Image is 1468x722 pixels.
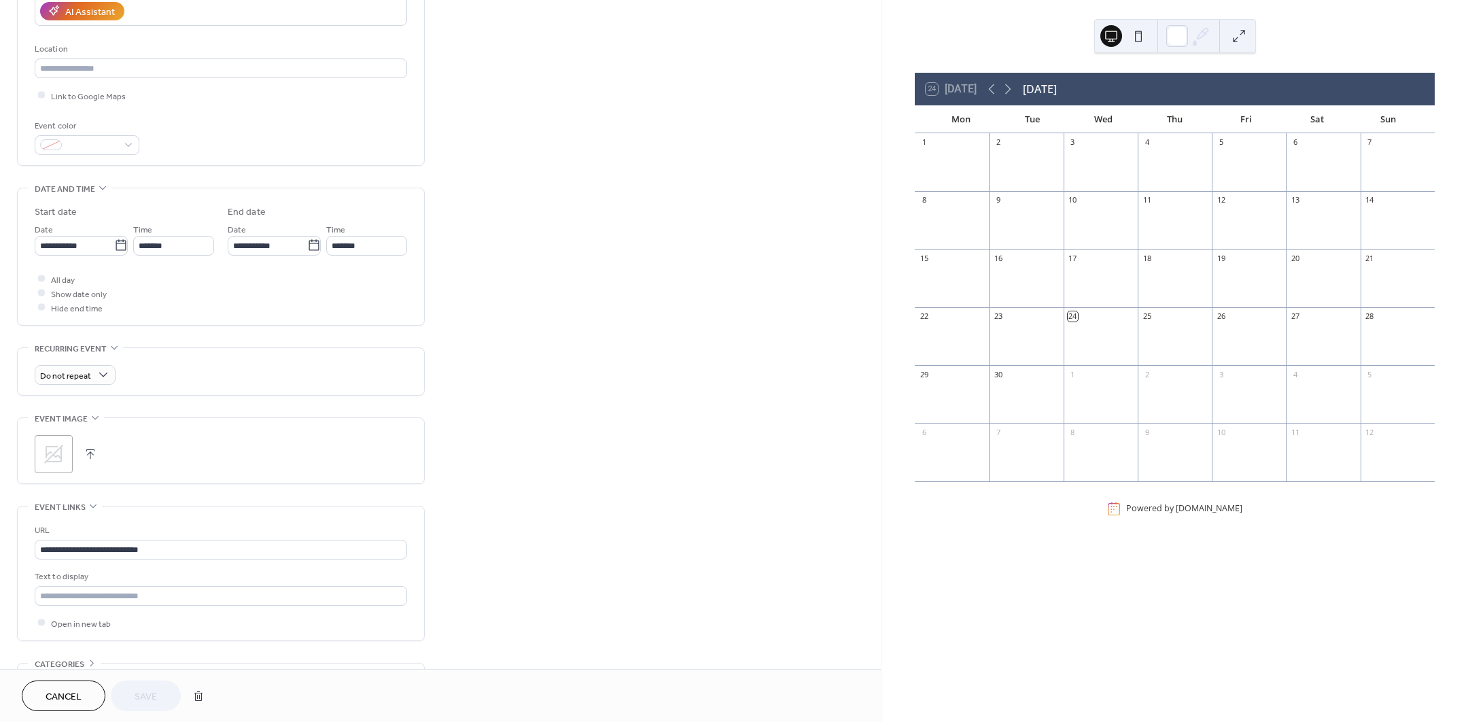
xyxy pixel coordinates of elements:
[1365,253,1375,263] div: 21
[1068,369,1078,379] div: 1
[1068,195,1078,205] div: 10
[1142,427,1152,437] div: 9
[51,287,107,301] span: Show date only
[35,222,53,237] span: Date
[1142,195,1152,205] div: 11
[1365,369,1375,379] div: 5
[22,681,105,711] button: Cancel
[1290,311,1300,322] div: 27
[1210,106,1282,133] div: Fri
[1142,369,1152,379] div: 2
[65,5,115,19] div: AI Assistant
[1282,106,1353,133] div: Sat
[1216,195,1226,205] div: 12
[35,523,404,538] div: URL
[993,427,1003,437] div: 7
[40,368,91,383] span: Do not repeat
[35,570,404,584] div: Text to display
[1068,427,1078,437] div: 8
[18,664,424,692] div: •••
[997,106,1068,133] div: Tue
[993,137,1003,148] div: 2
[1290,195,1300,205] div: 13
[1142,311,1152,322] div: 25
[1139,106,1210,133] div: Thu
[993,195,1003,205] div: 9
[1068,106,1139,133] div: Wed
[51,301,103,315] span: Hide end time
[1365,311,1375,322] div: 28
[1068,311,1078,322] div: 24
[1216,311,1226,322] div: 26
[1365,195,1375,205] div: 14
[51,617,111,631] span: Open in new tab
[35,42,404,56] div: Location
[919,137,929,148] div: 1
[1352,106,1424,133] div: Sun
[35,435,73,473] div: ;
[228,205,266,220] div: End date
[1365,137,1375,148] div: 7
[1142,137,1152,148] div: 4
[1290,253,1300,263] div: 20
[1216,137,1226,148] div: 5
[1068,253,1078,263] div: 17
[1216,369,1226,379] div: 3
[1176,503,1242,515] a: [DOMAIN_NAME]
[35,182,95,196] span: Date and time
[993,311,1003,322] div: 23
[35,500,86,515] span: Event links
[919,369,929,379] div: 29
[1290,137,1300,148] div: 6
[35,205,77,220] div: Start date
[40,2,124,20] button: AI Assistant
[919,427,929,437] div: 6
[1216,427,1226,437] div: 10
[35,412,88,426] span: Event image
[926,106,997,133] div: Mon
[35,119,137,133] div: Event color
[1023,81,1057,97] div: [DATE]
[1068,137,1078,148] div: 3
[919,195,929,205] div: 8
[1216,253,1226,263] div: 19
[46,690,82,704] span: Cancel
[51,273,75,287] span: All day
[1290,369,1300,379] div: 4
[1290,427,1300,437] div: 11
[35,657,84,672] span: Categories
[919,311,929,322] div: 22
[51,89,126,103] span: Link to Google Maps
[919,253,929,263] div: 15
[1365,427,1375,437] div: 12
[1142,253,1152,263] div: 18
[993,253,1003,263] div: 16
[133,222,152,237] span: Time
[228,222,246,237] span: Date
[326,222,345,237] span: Time
[1126,503,1242,515] div: Powered by
[993,369,1003,379] div: 30
[35,342,107,356] span: Recurring event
